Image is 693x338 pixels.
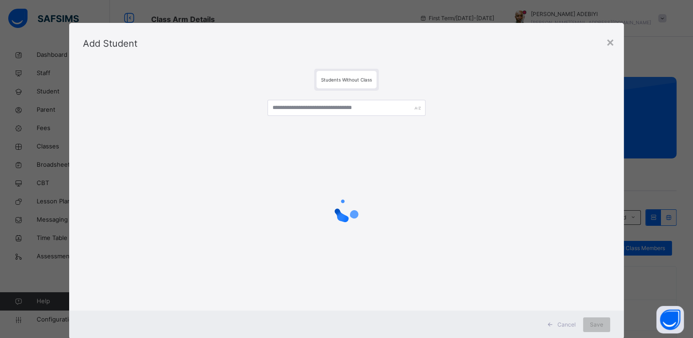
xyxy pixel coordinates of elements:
span: Cancel [557,321,576,329]
div: × [606,32,615,51]
span: Add Student [83,38,137,49]
button: Open asap [656,306,684,333]
span: Save [590,321,603,329]
span: Students Without Class [321,77,372,82]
